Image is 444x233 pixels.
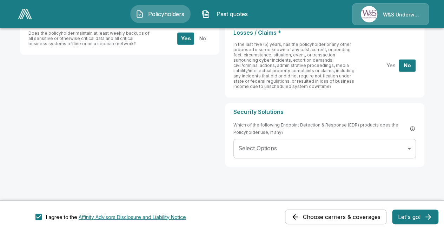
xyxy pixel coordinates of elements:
button: Past quotes IconPast quotes [196,5,257,23]
button: Yes [177,32,194,44]
img: Policyholders Icon [135,10,144,18]
img: Past quotes Icon [201,10,210,18]
span: Which of the following Endpoint Detection & Response (EDR) products does the Policyholder use, if... [233,121,416,136]
span: Policyholders [147,10,185,18]
button: Choose carriers & coverages [285,210,386,224]
button: I agree to the [79,213,186,221]
button: No [399,59,416,71]
div: Without label [233,139,416,158]
span: In the last five (5) years, has the policyholder or any other proposed insured known of any past,... [233,42,354,89]
p: Security Solutions [233,109,416,115]
span: Past quotes [213,10,251,18]
div: I agree to the [46,213,186,221]
p: Losses / Claims * [233,29,416,36]
button: Yes [382,59,399,71]
button: Let's go! [392,210,438,224]
span: Does the policyholder maintain at least weekly backups of all sensitive or otherwise critical dat... [28,30,150,46]
button: No [194,32,211,44]
button: Policyholders IconPolicyholders [130,5,191,23]
span: Select Options [238,145,277,152]
img: AA Logo [18,9,32,19]
button: EDR (Endpoint Detection and Response) is a cybersecurity technology that continuously monitors an... [409,125,416,132]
